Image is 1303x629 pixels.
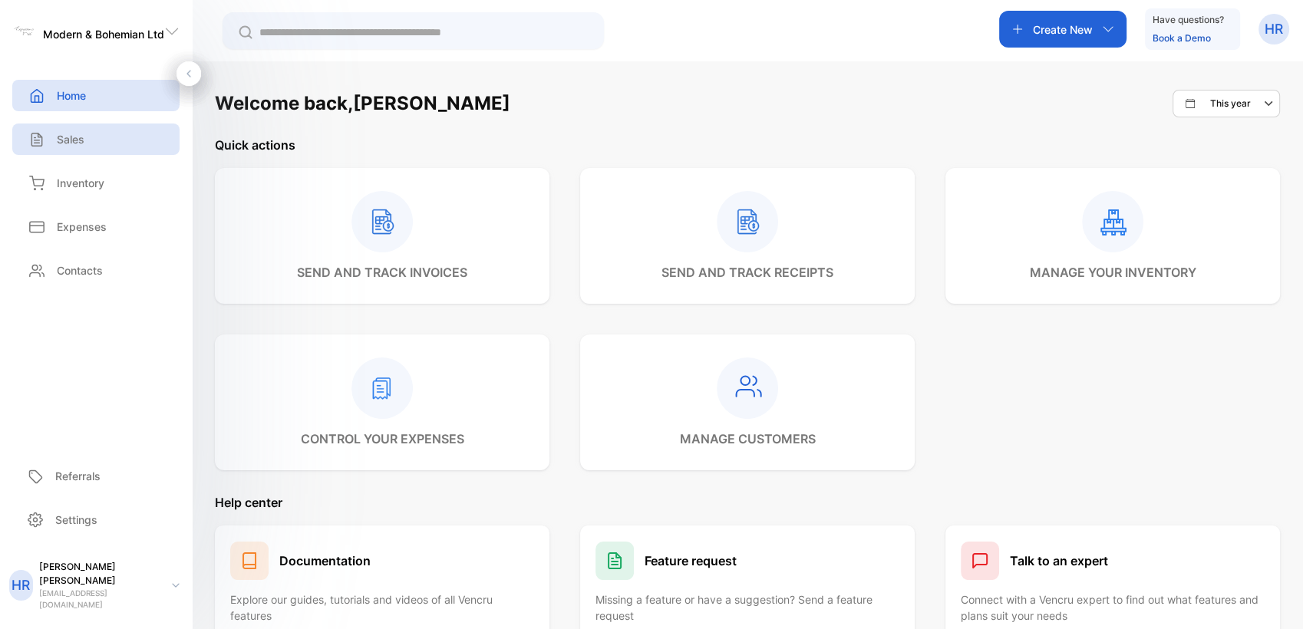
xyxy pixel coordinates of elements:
button: Create New [999,11,1127,48]
p: Home [57,87,86,104]
p: send and track receipts [661,263,833,282]
p: send and track invoices [297,263,467,282]
p: HR [1265,19,1283,39]
h1: Documentation [279,552,371,570]
h1: Feature request [645,552,737,570]
p: Inventory [57,175,104,191]
p: Sales [57,131,84,147]
p: [EMAIL_ADDRESS][DOMAIN_NAME] [39,588,160,611]
p: control your expenses [301,430,464,448]
p: Help center [215,493,1280,512]
p: Have questions? [1153,12,1224,28]
h1: Talk to an expert [1010,552,1108,570]
p: Quick actions [215,136,1280,154]
p: Explore our guides, tutorials and videos of all Vencru features [230,591,534,624]
button: HR [1258,11,1289,48]
p: Connect with a Vencru expert to find out what features and plans suit your needs [961,591,1265,624]
p: Missing a feature or have a suggestion? Send a feature request [595,591,899,624]
p: Referrals [55,468,101,484]
p: Settings [55,512,97,528]
p: HR [12,575,30,595]
a: Book a Demo [1153,32,1211,44]
p: [PERSON_NAME] [PERSON_NAME] [39,560,160,588]
p: manage customers [680,430,816,448]
h1: Welcome back, [PERSON_NAME] [215,90,510,117]
p: manage your inventory [1030,263,1196,282]
p: Create New [1033,21,1093,38]
button: This year [1173,90,1280,117]
p: This year [1210,97,1251,110]
p: Expenses [57,219,107,235]
img: logo [12,20,35,43]
p: Contacts [57,262,103,278]
p: Modern & Bohemian Ltd [43,26,164,42]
